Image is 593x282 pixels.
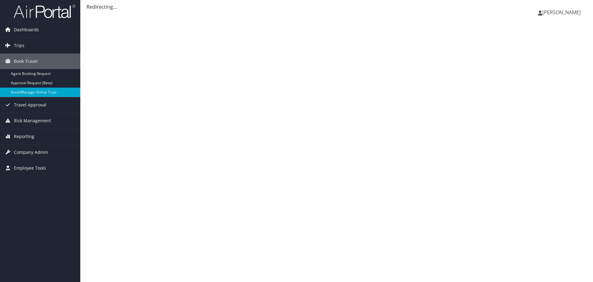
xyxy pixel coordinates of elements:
[86,3,587,11] div: Redirecting...
[14,38,24,53] span: Trips
[14,145,48,160] span: Company Admin
[14,54,38,69] span: Book Travel
[14,113,51,128] span: Risk Management
[14,22,39,37] span: Dashboards
[542,9,581,16] span: [PERSON_NAME]
[14,4,75,19] img: airportal-logo.png
[538,3,587,22] a: [PERSON_NAME]
[14,160,46,176] span: Employee Tools
[14,97,46,113] span: Travel Approval
[14,129,34,144] span: Reporting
